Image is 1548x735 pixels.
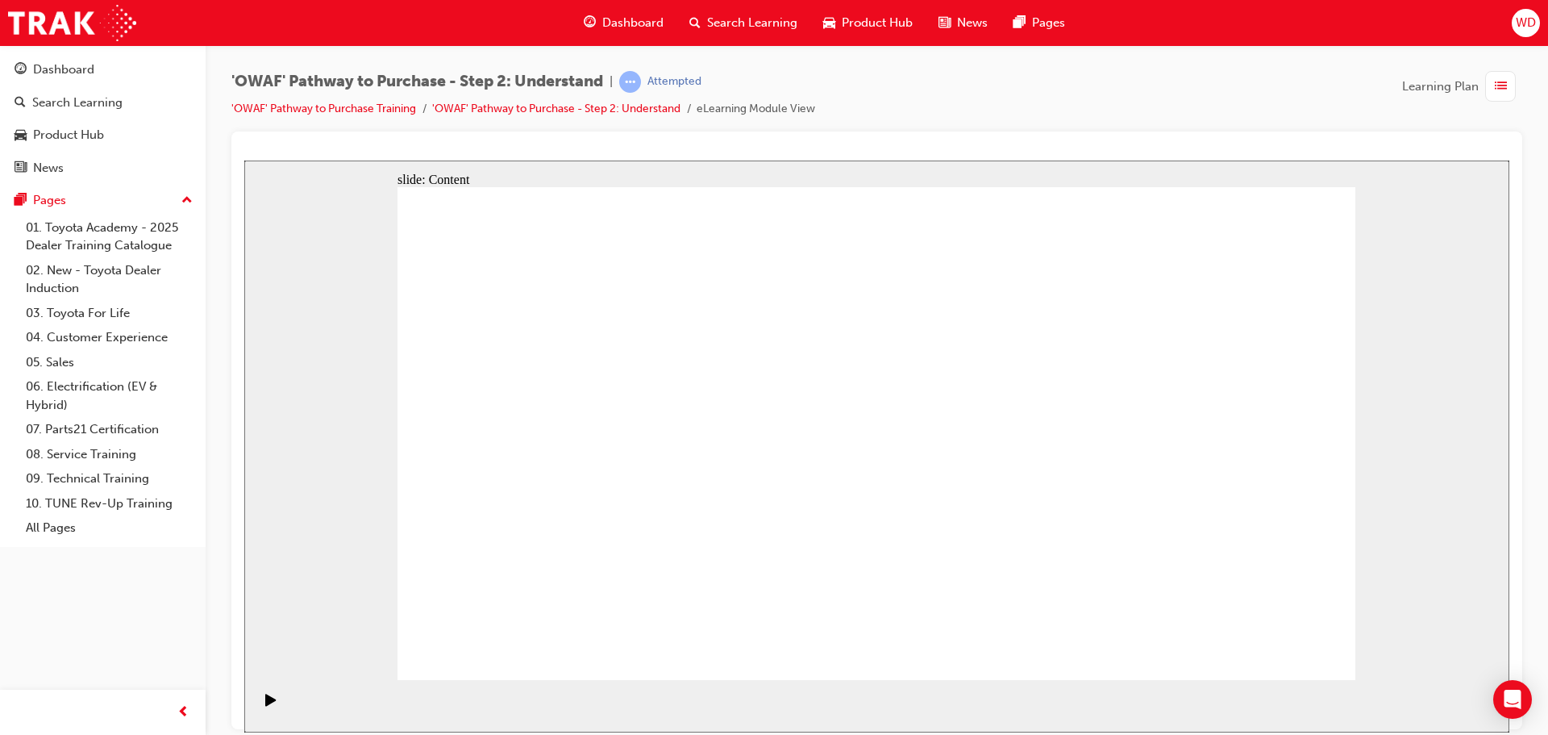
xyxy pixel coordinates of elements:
[1516,14,1536,32] span: WD
[1013,13,1026,33] span: pages-icon
[689,13,701,33] span: search-icon
[1001,6,1078,40] a: pages-iconPages
[19,215,199,258] a: 01. Toyota Academy - 2025 Dealer Training Catalogue
[177,703,189,723] span: prev-icon
[6,52,199,186] button: DashboardSearch LearningProduct HubNews
[6,88,199,118] a: Search Learning
[19,466,199,491] a: 09. Technical Training
[6,186,199,215] button: Pages
[8,5,136,41] img: Trak
[231,73,603,91] span: 'OWAF' Pathway to Purchase - Step 2: Understand
[1495,77,1507,97] span: list-icon
[1512,9,1540,37] button: WD
[33,126,104,144] div: Product Hub
[584,13,596,33] span: guage-icon
[842,14,913,32] span: Product Hub
[19,301,199,326] a: 03. Toyota For Life
[33,191,66,210] div: Pages
[1493,680,1532,719] div: Open Intercom Messenger
[19,491,199,516] a: 10. TUNE Rev-Up Training
[810,6,926,40] a: car-iconProduct Hub
[19,350,199,375] a: 05. Sales
[938,13,951,33] span: news-icon
[19,516,199,541] a: All Pages
[1032,14,1065,32] span: Pages
[823,13,835,33] span: car-icon
[432,102,680,115] a: 'OWAF' Pathway to Purchase - Step 2: Understand
[15,96,26,111] span: search-icon
[6,153,199,183] a: News
[33,159,64,177] div: News
[8,520,35,572] div: playback controls
[602,14,664,32] span: Dashboard
[957,14,988,32] span: News
[32,94,123,112] div: Search Learning
[15,161,27,176] span: news-icon
[19,442,199,467] a: 08. Service Training
[15,194,27,208] span: pages-icon
[647,74,701,90] div: Attempted
[697,100,815,119] li: eLearning Module View
[231,102,416,115] a: 'OWAF' Pathway to Purchase Training
[6,120,199,150] a: Product Hub
[19,374,199,417] a: 06. Electrification (EV & Hybrid)
[19,417,199,442] a: 07. Parts21 Certification
[19,258,199,301] a: 02. New - Toyota Dealer Induction
[707,14,797,32] span: Search Learning
[1402,71,1522,102] button: Learning Plan
[676,6,810,40] a: search-iconSearch Learning
[926,6,1001,40] a: news-iconNews
[181,190,193,211] span: up-icon
[8,532,35,560] button: Play (Ctrl+Alt+P)
[610,73,613,91] span: |
[1402,77,1479,96] span: Learning Plan
[6,55,199,85] a: Dashboard
[15,63,27,77] span: guage-icon
[19,325,199,350] a: 04. Customer Experience
[619,71,641,93] span: learningRecordVerb_ATTEMPT-icon
[571,6,676,40] a: guage-iconDashboard
[15,128,27,143] span: car-icon
[33,61,94,79] div: Dashboard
